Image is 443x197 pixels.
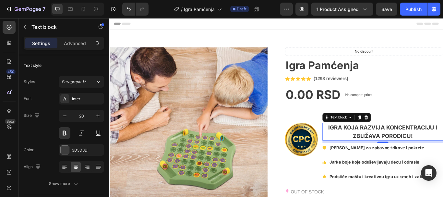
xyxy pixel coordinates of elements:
[42,5,45,13] p: 7
[405,6,422,13] div: Publish
[49,180,79,187] div: Show more
[24,147,34,153] div: Color
[237,6,246,12] span: Draft
[24,79,35,85] div: Styles
[205,122,243,161] img: Alt Image
[24,63,42,68] div: Text style
[257,182,373,188] strong: Podstiče maštu i kreativnu igru uz smeh i zabavu
[255,124,382,141] strong: IGRA KOJA RAZVIJA KONCENTRACIJU I ZBLIŽAVA PORODICU!
[376,3,397,16] button: Save
[317,6,359,13] span: 1 product assigned
[122,3,149,16] div: Undo/Redo
[205,46,389,64] h1: Igra Pamćenja
[381,6,392,12] span: Save
[72,96,102,102] div: Inter
[62,79,86,85] span: Paragraph 1*
[275,88,306,92] p: No compare price
[109,18,443,197] iframe: Design area
[181,6,183,13] span: /
[257,148,367,154] strong: [PERSON_NAME] za zabavne trikove i pokrete
[24,178,104,190] button: Show more
[3,3,48,16] button: 7
[400,3,427,16] button: Publish
[238,67,279,75] p: (1298 reviewers)
[6,69,16,74] div: 450
[59,76,104,88] button: Paragraph 1*
[24,96,32,102] div: Font
[311,3,373,16] button: 1 product assigned
[24,111,41,120] div: Size
[257,165,361,171] strong: Jarke boje koje oduševljavaju decu i odrasle
[31,23,87,31] p: Text block
[64,40,86,47] p: Advanced
[205,80,270,99] div: 0.00 RSD
[72,147,102,153] div: 3D3D3D
[248,122,389,143] div: Rich Text Editor. Editing area: main
[24,163,42,171] div: Align
[286,36,308,42] p: No discount
[32,40,50,47] p: Settings
[184,6,215,13] span: Igra Pamćenja
[421,165,437,181] div: Open Intercom Messenger
[257,113,278,119] div: Text block
[5,119,16,124] div: Beta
